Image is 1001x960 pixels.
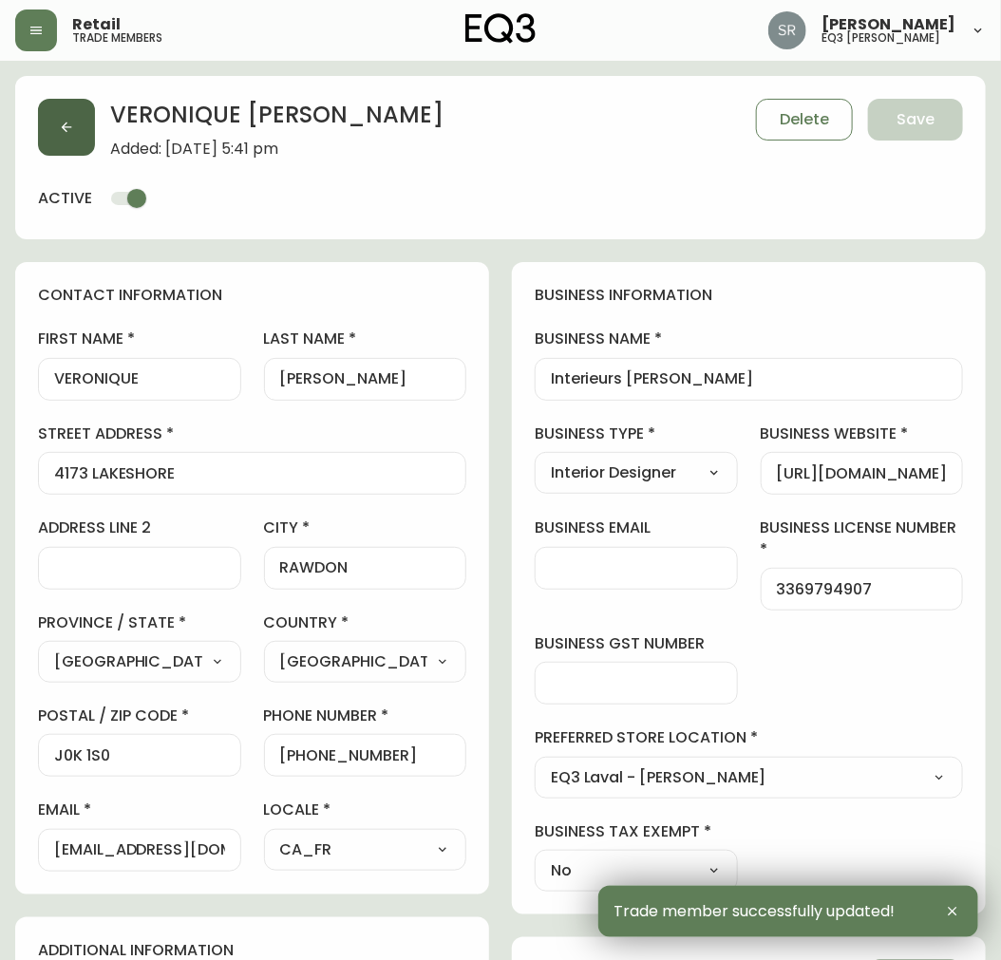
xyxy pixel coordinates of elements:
label: business email [535,518,738,538]
h2: VERONIQUE [PERSON_NAME] [110,99,444,141]
label: address line 2 [38,518,241,538]
input: https://www.designshop.com [777,464,948,482]
label: country [264,612,467,633]
label: locale [264,800,467,820]
span: Added: [DATE] 5:41 pm [110,141,444,158]
img: logo [465,13,536,44]
label: city [264,518,467,538]
label: email [38,800,241,820]
h4: business information [535,285,963,306]
label: business license number [761,518,964,560]
label: postal / zip code [38,706,241,726]
label: business type [535,424,738,444]
label: business gst number [535,633,738,654]
label: preferred store location [535,727,963,748]
label: business name [535,329,963,349]
label: province / state [38,612,241,633]
h5: eq3 [PERSON_NAME] [822,32,940,44]
span: Retail [72,17,121,32]
label: last name [264,329,467,349]
label: business tax exempt [535,821,738,842]
img: ecb3b61e70eec56d095a0ebe26764225 [768,11,806,49]
label: first name [38,329,241,349]
label: phone number [264,706,467,726]
label: business website [761,424,964,444]
span: Delete [780,109,829,130]
h4: contact information [38,285,466,306]
span: [PERSON_NAME] [822,17,955,32]
button: Delete [756,99,853,141]
label: street address [38,424,466,444]
h4: active [38,188,92,209]
span: Trade member successfully updated! [614,903,895,920]
h5: trade members [72,32,162,44]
